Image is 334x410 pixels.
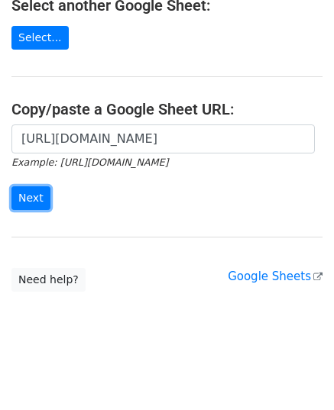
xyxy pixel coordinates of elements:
h4: Copy/paste a Google Sheet URL: [11,100,323,118]
a: Need help? [11,268,86,292]
a: Select... [11,26,69,50]
a: Google Sheets [228,270,323,283]
iframe: Chat Widget [258,337,334,410]
input: Paste your Google Sheet URL here [11,124,315,153]
small: Example: [URL][DOMAIN_NAME] [11,157,168,168]
input: Next [11,186,50,210]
